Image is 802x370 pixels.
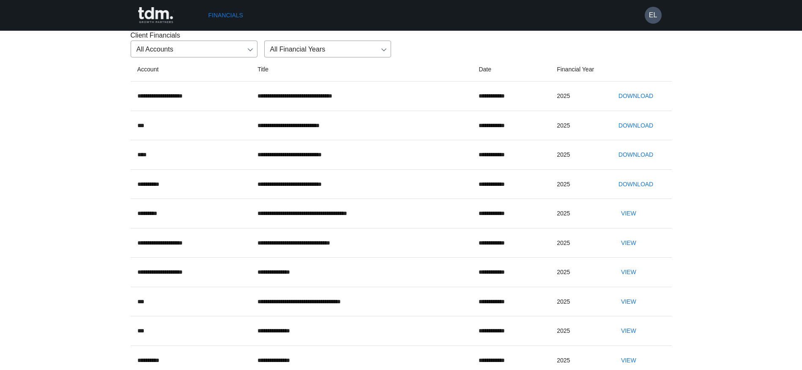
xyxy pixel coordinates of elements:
[251,57,472,82] th: Title
[472,57,550,82] th: Date
[615,177,657,192] button: Download
[131,30,672,41] p: Client Financials
[615,294,642,310] button: View
[550,316,608,346] td: 2025
[550,57,608,82] th: Financial Year
[550,287,608,316] td: 2025
[615,147,657,163] button: Download
[550,228,608,258] td: 2025
[615,206,642,221] button: View
[615,323,642,339] button: View
[645,7,662,24] button: EL
[550,82,608,111] td: 2025
[615,264,642,280] button: View
[615,353,642,368] button: View
[550,199,608,229] td: 2025
[550,140,608,170] td: 2025
[550,111,608,140] td: 2025
[550,258,608,287] td: 2025
[264,41,391,57] div: All Financial Years
[649,10,657,20] h6: EL
[205,8,246,23] a: Financials
[615,118,657,133] button: Download
[131,41,257,57] div: All Accounts
[615,88,657,104] button: Download
[131,57,251,82] th: Account
[615,235,642,251] button: View
[550,169,608,199] td: 2025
